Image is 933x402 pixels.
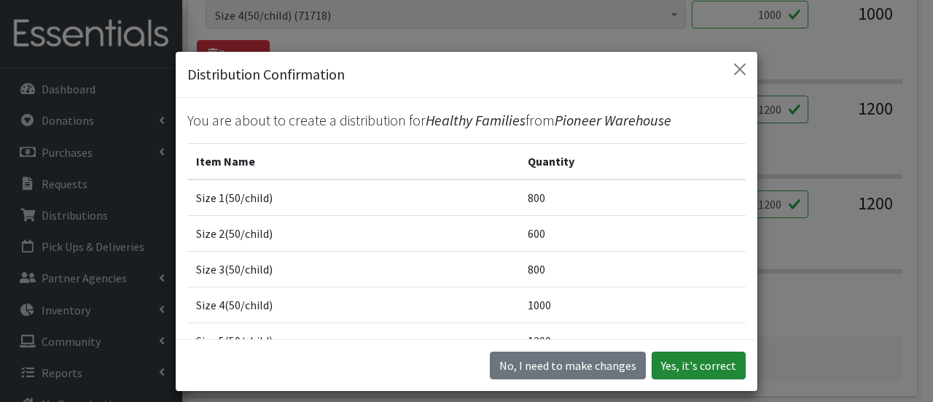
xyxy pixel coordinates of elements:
[728,58,752,81] button: Close
[519,252,746,287] td: 800
[187,323,519,359] td: Size 5(50/child)
[187,252,519,287] td: Size 3(50/child)
[187,144,519,180] th: Item Name
[555,111,671,129] span: Pioneer Warehouse
[519,323,746,359] td: 1200
[187,109,746,131] p: You are about to create a distribution for from
[519,216,746,252] td: 600
[519,179,746,216] td: 800
[187,63,345,85] h5: Distribution Confirmation
[652,352,746,379] button: Yes, it's correct
[187,216,519,252] td: Size 2(50/child)
[490,352,646,379] button: No I need to make changes
[519,144,746,180] th: Quantity
[426,111,526,129] span: Healthy Families
[519,287,746,323] td: 1000
[187,287,519,323] td: Size 4(50/child)
[187,179,519,216] td: Size 1(50/child)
